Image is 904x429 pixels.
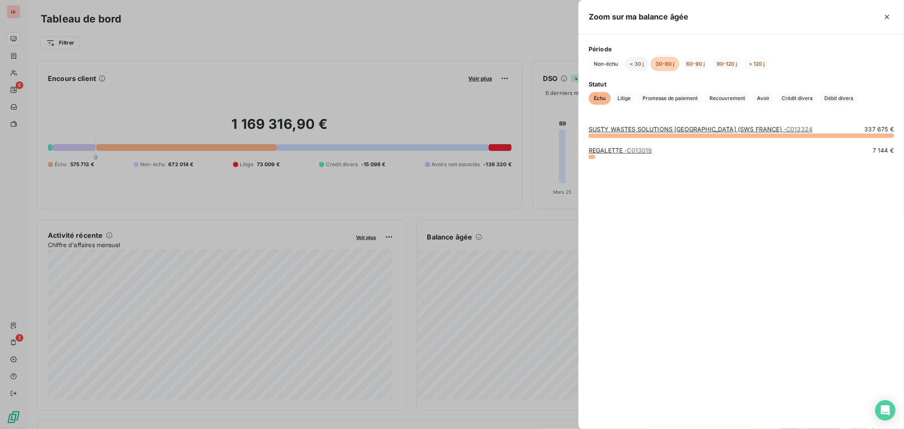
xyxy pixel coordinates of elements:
span: - C013324 [784,125,812,133]
span: Période [589,45,894,53]
a: SUSTY WASTES SOLUTIONS [GEOGRAPHIC_DATA] (SWS FRANCE) [589,125,812,133]
button: 90-120 j [712,57,742,71]
span: Statut [589,80,894,89]
button: Litige [612,92,636,105]
button: Promesse de paiement [637,92,703,105]
button: Recouvrement [704,92,750,105]
button: < 30 j [625,57,649,71]
span: 337 675 € [865,125,894,134]
button: 30-60 j [651,57,679,71]
button: > 120 j [744,57,770,71]
button: Débit divers [819,92,858,105]
h5: Zoom sur ma balance âgée [589,11,689,23]
span: 7 144 € [873,146,894,155]
a: REGALETTE [589,147,652,154]
button: 60-90 j [681,57,710,71]
div: Open Intercom Messenger [875,400,896,421]
button: Échu [589,92,611,105]
button: Non-échu [589,57,623,71]
button: Crédit divers [776,92,818,105]
span: - C013019 [625,147,652,154]
button: Avoir [752,92,775,105]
